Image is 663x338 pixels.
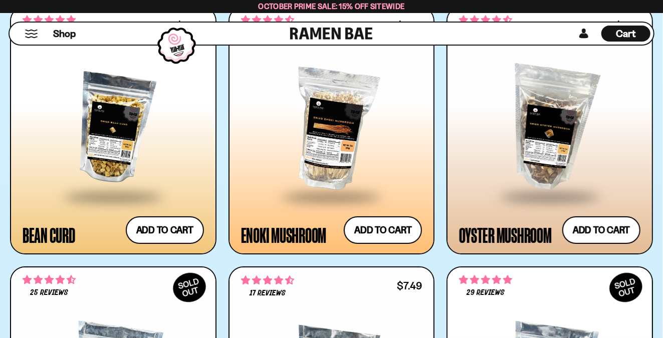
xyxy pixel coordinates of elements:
[25,30,38,38] button: Mobile Menu Trigger
[241,226,327,244] div: Enoki Mushroom
[459,273,512,286] span: 4.86 stars
[601,23,650,45] div: Cart
[53,27,76,41] span: Shop
[344,216,422,244] button: Add to cart
[126,216,204,244] button: Add to cart
[23,273,76,286] span: 4.52 stars
[616,28,636,40] span: Cart
[10,6,216,254] a: 5.00 stars 6 reviews $4.99 Bean Curd Add to cart
[259,2,405,11] span: October Prime Sale: 15% off Sitewide
[459,226,551,244] div: Oyster Mushroom
[30,289,68,297] span: 25 reviews
[23,226,75,244] div: Bean Curd
[604,267,647,307] div: SOLD OUT
[562,216,640,244] button: Add to cart
[53,26,76,42] a: Shop
[168,267,211,307] div: SOLD OUT
[229,6,435,254] a: 4.53 stars 341 reviews $7.49 Enoki Mushroom Add to cart
[241,274,294,287] span: 4.59 stars
[467,289,505,297] span: 29 reviews
[250,289,286,297] span: 17 reviews
[447,6,653,254] a: 4.68 stars 130 reviews $7.49 Oyster Mushroom Add to cart
[397,281,422,290] div: $7.49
